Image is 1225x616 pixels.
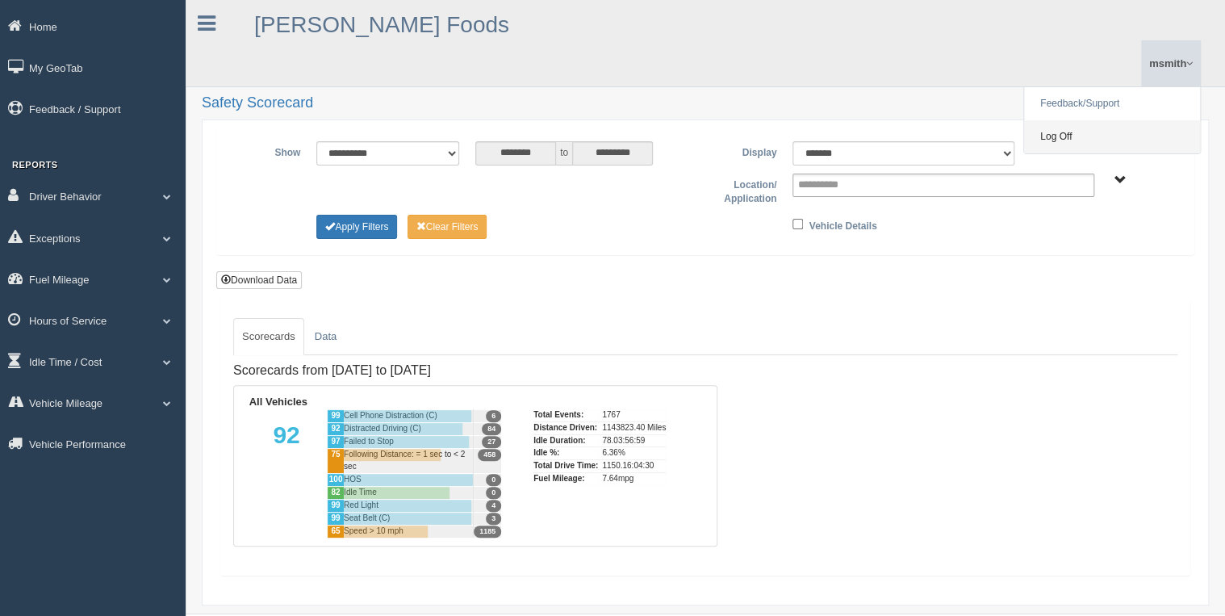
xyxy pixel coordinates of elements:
[533,421,598,434] div: Distance Driven:
[705,141,784,161] label: Display
[408,215,487,239] button: Change Filter Options
[482,436,501,448] span: 27
[327,499,344,512] div: 99
[486,410,501,422] span: 6
[602,434,666,447] div: 78.03:56:59
[327,435,344,448] div: 97
[233,318,304,355] a: Scorecards
[809,215,877,234] label: Vehicle Details
[1141,40,1201,86] a: msmith
[233,363,717,378] h4: Scorecards from [DATE] to [DATE]
[533,446,598,459] div: Idle %:
[254,12,509,37] a: [PERSON_NAME] Foods
[306,318,345,355] a: Data
[533,409,598,421] div: Total Events:
[486,487,501,499] span: 0
[327,512,344,525] div: 99
[486,513,501,525] span: 3
[216,271,302,289] button: Download Data
[533,434,598,447] div: Idle Duration:
[556,141,572,166] span: to
[478,449,501,461] span: 458
[705,174,784,207] label: Location/ Application
[327,409,344,422] div: 99
[602,409,666,421] div: 1767
[327,525,344,538] div: 65
[316,215,397,239] button: Change Filter Options
[246,409,327,538] div: 92
[533,459,598,472] div: Total Drive Time:
[482,423,501,435] span: 84
[602,446,666,459] div: 6.36%
[1024,120,1200,153] a: Log Off
[486,474,501,486] span: 0
[486,500,501,512] span: 4
[327,422,344,435] div: 92
[327,473,344,486] div: 100
[533,472,598,485] div: Fuel Mileage:
[1024,87,1200,120] a: Feedback/Support
[229,141,308,161] label: Show
[327,486,344,499] div: 82
[602,472,666,485] div: 7.64mpg
[602,459,666,472] div: 1150.16:04:30
[474,526,501,538] span: 1185
[602,421,666,434] div: 1143823.40 Miles
[327,448,344,473] div: 75
[249,396,307,408] b: All Vehicles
